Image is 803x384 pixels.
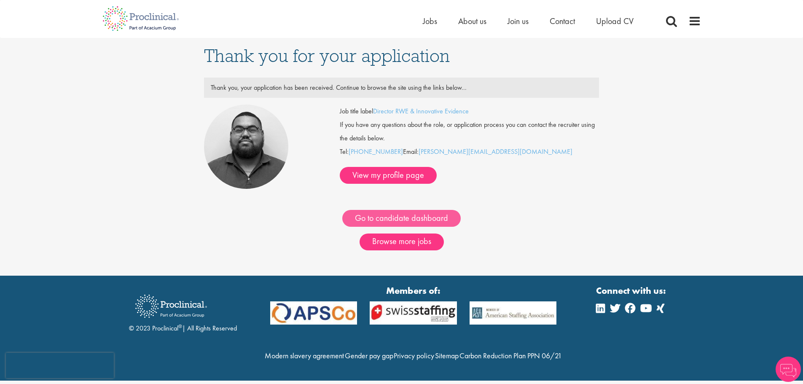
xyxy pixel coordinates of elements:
strong: Members of: [270,284,557,297]
a: Browse more jobs [360,234,444,250]
a: About us [458,16,486,27]
div: Job title label [333,105,605,118]
strong: Connect with us: [596,284,668,297]
a: Sitemap [435,351,459,360]
div: Tel: Email: [340,105,599,184]
div: If you have any questions about the role, or application process you can contact the recruiter us... [333,118,605,145]
div: Thank you, your application has been received. Continue to browse the site using the links below... [204,81,599,94]
a: View my profile page [340,167,437,184]
a: Go to candidate dashboard [342,210,461,227]
a: Privacy policy [394,351,434,360]
div: © 2023 Proclinical | All Rights Reserved [129,288,237,333]
img: Ashley Bennett [204,105,288,189]
a: [PHONE_NUMBER] [349,147,403,156]
a: [PERSON_NAME][EMAIL_ADDRESS][DOMAIN_NAME] [419,147,572,156]
a: Gender pay gap [345,351,393,360]
img: Proclinical Recruitment [129,289,213,324]
img: Chatbot [776,357,801,382]
span: Thank you for your application [204,44,450,67]
a: Jobs [423,16,437,27]
img: APSCo [463,301,563,325]
a: Director RWE & Innovative Evidence [373,107,469,115]
a: Join us [508,16,529,27]
a: Upload CV [596,16,634,27]
img: APSCo [363,301,463,325]
a: Modern slavery agreement [265,351,344,360]
sup: ® [178,323,182,330]
a: Carbon Reduction Plan PPN 06/21 [459,351,562,360]
iframe: reCAPTCHA [6,353,114,378]
a: Contact [550,16,575,27]
img: APSCo [264,301,364,325]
